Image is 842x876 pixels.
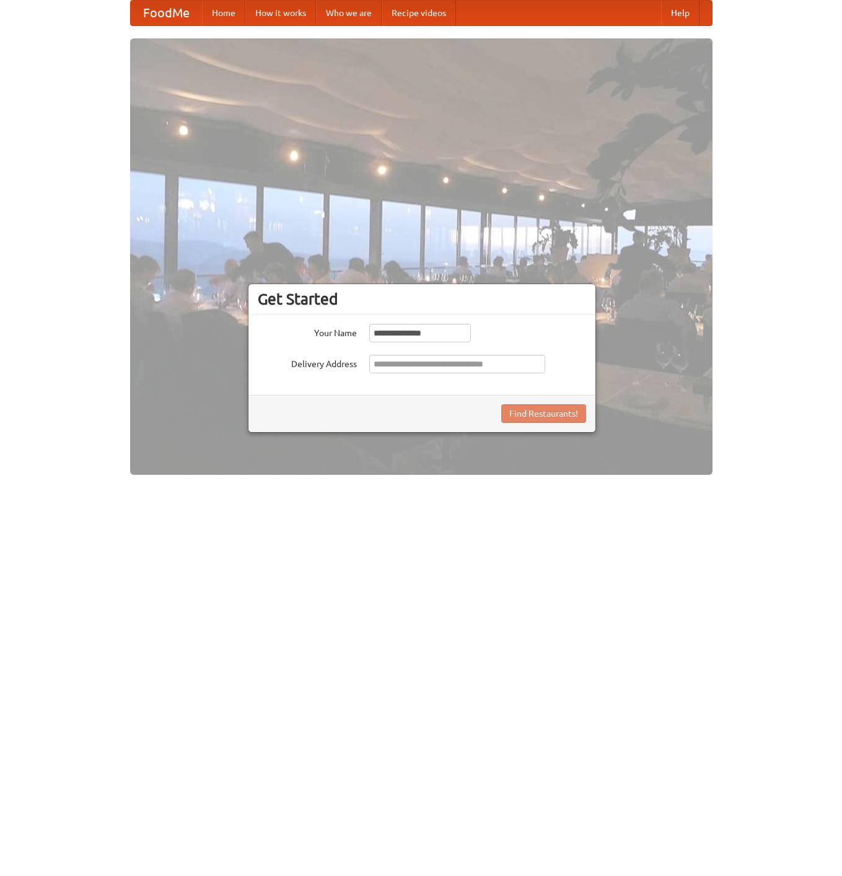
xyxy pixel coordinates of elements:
[202,1,245,25] a: Home
[245,1,316,25] a: How it works
[382,1,456,25] a: Recipe videos
[661,1,699,25] a: Help
[131,1,202,25] a: FoodMe
[258,290,586,308] h3: Get Started
[501,404,586,423] button: Find Restaurants!
[258,324,357,339] label: Your Name
[316,1,382,25] a: Who we are
[258,355,357,370] label: Delivery Address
